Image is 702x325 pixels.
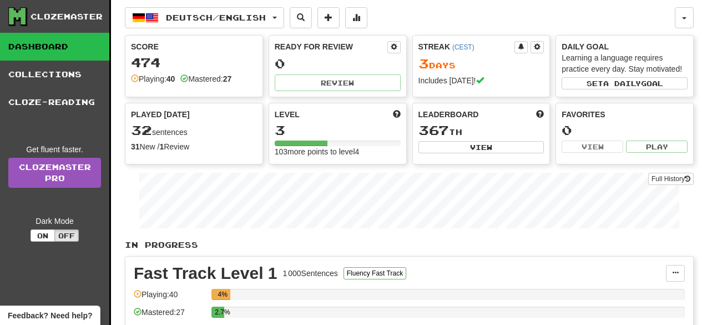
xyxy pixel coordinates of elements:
[418,109,479,120] span: Leaderboard
[648,173,694,185] button: Full History
[283,268,338,279] div: 1 000 Sentences
[134,289,206,307] div: Playing: 40
[626,141,688,153] button: Play
[562,41,688,52] div: Daily Goal
[562,77,688,89] button: Seta dailygoal
[31,11,103,22] div: Clozemaster
[215,307,224,318] div: 2.7%
[166,74,175,83] strong: 40
[54,229,79,242] button: Off
[223,74,232,83] strong: 27
[536,109,544,120] span: This week in points, UTC
[275,123,401,137] div: 3
[344,267,406,279] button: Fluency Fast Track
[562,52,688,74] div: Learning a language requires practice every day. Stay motivated!
[131,122,152,138] span: 32
[418,122,449,138] span: 367
[159,142,164,151] strong: 1
[345,7,367,28] button: More stats
[8,310,92,321] span: Open feedback widget
[562,123,688,137] div: 0
[8,158,101,188] a: ClozemasterPro
[8,216,101,227] div: Dark Mode
[562,141,623,153] button: View
[131,56,257,69] div: 474
[125,7,284,28] button: Deutsch/English
[418,41,515,52] div: Streak
[131,41,257,52] div: Score
[275,41,387,52] div: Ready for Review
[125,239,694,251] p: In Progress
[418,56,429,71] span: 3
[562,109,688,120] div: Favorites
[8,144,101,155] div: Get fluent faster.
[166,13,266,22] span: Deutsch / English
[418,75,544,86] div: Includes [DATE]!
[603,79,641,87] span: a daily
[275,74,401,91] button: Review
[215,289,230,300] div: 4%
[131,109,190,120] span: Played [DATE]
[275,146,401,157] div: 103 more points to level 4
[393,109,401,120] span: Score more points to level up
[134,307,206,325] div: Mastered: 27
[131,141,257,152] div: New / Review
[131,73,175,84] div: Playing:
[418,57,544,71] div: Day s
[131,123,257,138] div: sentences
[131,142,140,151] strong: 31
[31,229,55,242] button: On
[275,57,401,71] div: 0
[317,7,340,28] button: Add sentence to collection
[452,43,474,51] a: (CEST)
[290,7,312,28] button: Search sentences
[180,73,231,84] div: Mastered:
[418,123,544,138] div: th
[418,141,544,153] button: View
[275,109,300,120] span: Level
[134,265,277,282] div: Fast Track Level 1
